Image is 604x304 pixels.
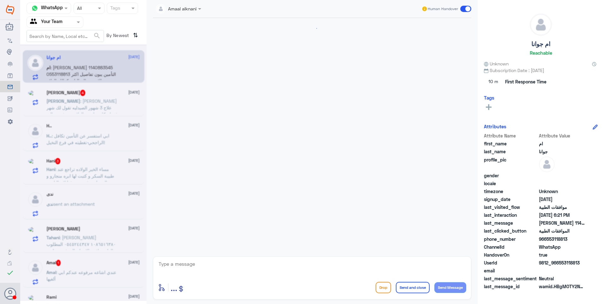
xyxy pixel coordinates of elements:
span: first_name [484,140,538,147]
span: email [484,267,538,274]
h6: Reachable [530,50,552,56]
span: موافقات الطبية [539,204,585,210]
span: phone_number [484,236,538,242]
span: الموافقات الطبية [539,228,585,234]
span: last_visited_flow [484,204,538,210]
h5: ام جوانا [531,40,550,48]
span: ChannelId [484,244,538,250]
span: last_message [484,220,538,226]
span: profile_pic [484,156,538,171]
span: ام [539,140,585,147]
span: Unknown [539,188,585,195]
span: جوانا بدر بن منقاش 1140883545 0553118813 التأمين يبون تفاصيل اكثر عن الاشعه والتحاليل وكذالك العل... [539,220,585,226]
span: 2025-08-23T12:44:35.27Z [539,196,585,203]
button: ... [171,280,177,295]
span: last_message_sentiment [484,275,538,282]
i: check [6,269,14,277]
button: Drop [376,282,391,293]
div: loading... [154,23,470,34]
img: defaultAdmin.png [530,14,552,35]
img: defaultAdmin.png [539,156,555,172]
button: search [93,31,101,41]
span: 0 [539,275,585,282]
button: Send Message [434,282,466,293]
img: whatsapp.png [30,3,39,13]
span: UserId [484,259,538,266]
button: Send and close [396,282,430,293]
span: 10 m [484,76,503,88]
span: Human Handover [428,6,458,12]
span: last_interaction [484,212,538,218]
span: First Response Time [505,78,547,85]
span: last_message_id [484,283,538,290]
span: last_name [484,148,538,155]
span: Attribute Value [539,132,585,139]
input: Search by Name, Local etc… [27,30,104,42]
h6: Tags [484,95,494,100]
span: Attribute Name [484,132,538,139]
span: Unknown [484,60,509,67]
div: loading... [78,137,89,148]
span: 966553118813 [539,236,585,242]
span: 2 [539,244,585,250]
span: gender [484,172,538,179]
span: search [93,32,101,40]
span: By Newest [104,30,130,43]
span: null [539,180,585,187]
img: yourTeam.svg [30,17,39,27]
i: ⇅ [133,30,138,40]
span: signup_date [484,196,538,203]
span: 9812_966553118813 [539,259,585,266]
span: timezone [484,188,538,195]
span: wamid.HBgMOTY2NTUzMTE4ODEzFQIAEhgUM0E1QTVFMTUxMjE3REQxRThCNkMA [539,283,585,290]
div: Tags [109,4,120,13]
button: Avatar [4,288,16,300]
span: HandoverOn [484,252,538,258]
span: Subscription Date : [DATE] [484,67,598,74]
img: Widebot Logo [6,5,14,15]
span: null [539,267,585,274]
span: locale [484,180,538,187]
span: جوانا [539,148,585,155]
span: true [539,252,585,258]
span: ... [171,282,177,293]
span: last_clicked_button [484,228,538,234]
span: 2025-09-16T15:21:00.661Z [539,212,585,218]
span: null [539,172,585,179]
h6: Attributes [484,124,506,129]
